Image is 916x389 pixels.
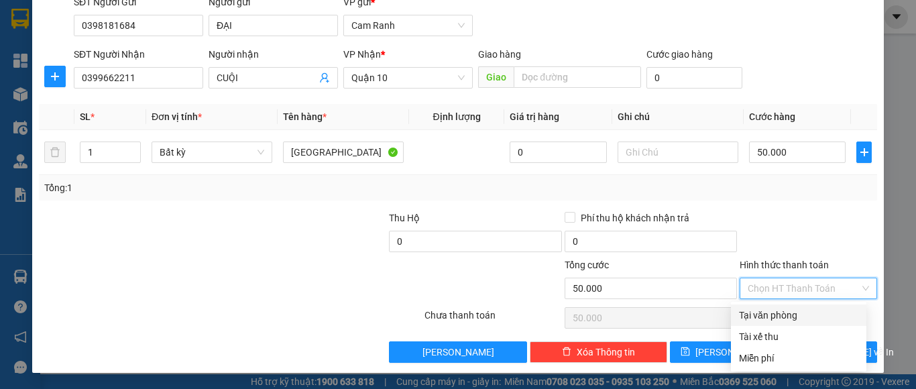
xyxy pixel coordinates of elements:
span: plus [45,71,65,82]
button: deleteXóa Thông tin [530,341,667,363]
span: Bất kỳ [160,142,264,162]
span: Đơn vị tính [152,111,202,122]
button: printer[PERSON_NAME] và In [775,341,877,363]
button: plus [856,142,872,163]
input: Cước giao hàng [646,67,742,89]
span: Định lượng [433,111,480,122]
span: plus [857,147,871,158]
span: Cam Ranh [351,15,465,36]
div: SĐT Người Nhận [74,47,203,62]
div: Tại văn phòng [739,308,858,323]
span: delete [562,347,571,357]
span: [PERSON_NAME] [695,345,767,359]
span: Cước hàng [749,111,795,122]
span: Tổng cước [565,260,609,270]
span: Thu Hộ [389,213,420,223]
div: Tổng: 1 [44,180,355,195]
span: Giao [478,66,514,88]
span: SL [80,111,91,122]
div: Người nhận [209,47,338,62]
span: save [681,347,690,357]
div: Chưa thanh toán [423,308,563,331]
span: Xóa Thông tin [577,345,635,359]
span: Giá trị hàng [510,111,559,122]
span: user-add [319,72,330,83]
span: Quận 10 [351,68,465,88]
input: Dọc đường [514,66,641,88]
input: 0 [510,142,606,163]
div: Tài xế thu [739,329,858,344]
span: Giao hàng [478,49,521,60]
button: delete [44,142,66,163]
button: plus [44,66,66,87]
th: Ghi chú [612,104,744,130]
span: VP Nhận [343,49,381,60]
input: VD: Bàn, Ghế [283,142,404,163]
span: [PERSON_NAME] [422,345,494,359]
button: [PERSON_NAME] [389,341,526,363]
input: Ghi Chú [618,142,738,163]
div: Miễn phí [739,351,858,366]
button: save[PERSON_NAME] [670,341,772,363]
label: Cước giao hàng [646,49,713,60]
span: Phí thu hộ khách nhận trả [575,211,695,225]
label: Hình thức thanh toán [740,260,829,270]
span: Tên hàng [283,111,327,122]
